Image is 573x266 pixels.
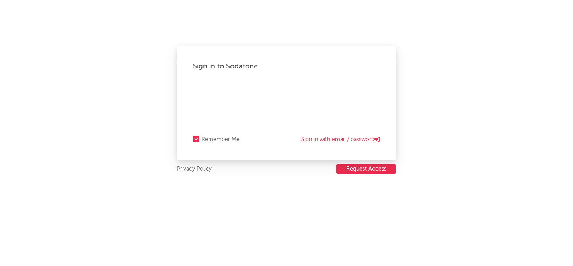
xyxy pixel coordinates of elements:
[201,135,240,144] div: Remember Me
[193,62,380,71] div: Sign in to Sodatone
[336,164,396,174] button: Request Access
[177,164,212,174] a: Privacy Policy
[301,135,380,144] a: Sign in with email / password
